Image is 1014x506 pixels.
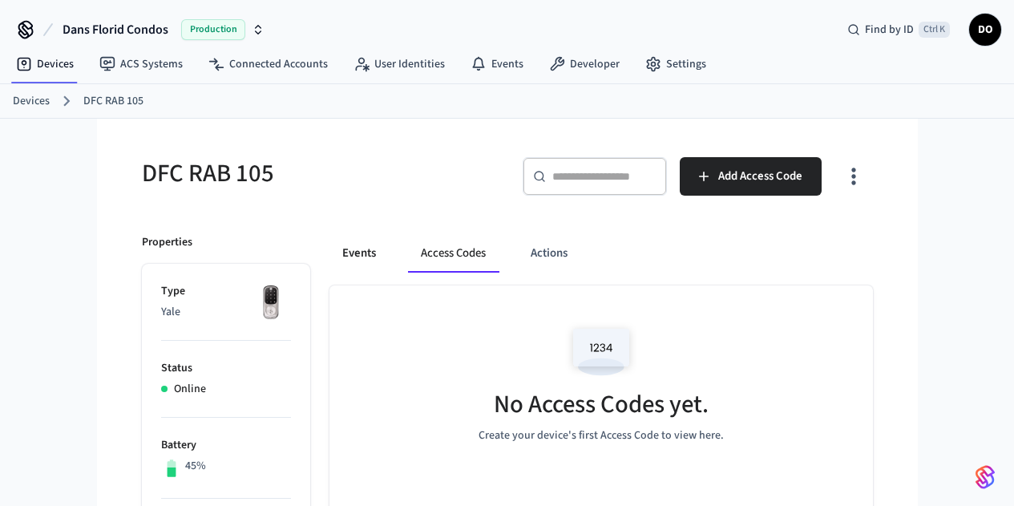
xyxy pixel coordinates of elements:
button: Actions [518,234,580,273]
a: Connected Accounts [196,50,341,79]
p: Yale [161,304,291,321]
p: Online [174,381,206,398]
span: Find by ID [865,22,914,38]
span: Dans Florid Condos [63,20,168,39]
a: Settings [632,50,719,79]
a: User Identities [341,50,458,79]
a: DFC RAB 105 [83,93,143,110]
p: Type [161,283,291,300]
h5: No Access Codes yet. [494,388,709,421]
a: Events [458,50,536,79]
span: Add Access Code [718,166,802,187]
span: DO [971,15,1000,44]
a: Devices [13,93,50,110]
button: Add Access Code [680,157,822,196]
img: Yale Assure Touchscreen Wifi Smart Lock, Satin Nickel, Front [251,283,291,323]
p: 45% [185,458,206,475]
a: Developer [536,50,632,79]
span: Production [181,19,245,40]
div: Find by IDCtrl K [834,15,963,44]
p: Battery [161,437,291,454]
img: SeamLogoGradient.69752ec5.svg [976,464,995,490]
a: ACS Systems [87,50,196,79]
button: Events [329,234,389,273]
p: Properties [142,234,192,251]
button: Access Codes [408,234,499,273]
img: Access Codes Empty State [565,318,637,386]
div: ant example [329,234,873,273]
h5: DFC RAB 105 [142,157,498,190]
p: Status [161,360,291,377]
button: DO [969,14,1001,46]
span: Ctrl K [919,22,950,38]
a: Devices [3,50,87,79]
p: Create your device's first Access Code to view here. [479,427,724,444]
